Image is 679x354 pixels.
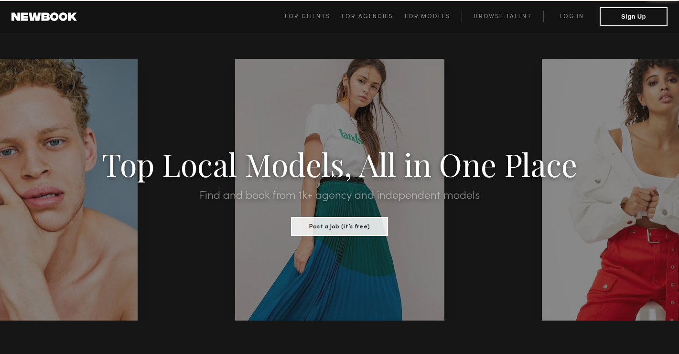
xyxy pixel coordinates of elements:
a: Post a Job (it’s free) [291,220,388,231]
h1: Top Local Models, All in One Place [51,149,628,179]
a: Log in [543,11,600,22]
a: Browse Talent [462,11,543,22]
a: For Models [405,11,462,22]
span: For Models [405,14,450,20]
h2: Find and book from 1k+ agency and independent models [51,190,628,202]
button: Post a Job (it’s free) [291,217,388,236]
span: For Agencies [342,14,393,20]
span: For Clients [285,14,330,20]
button: Sign Up [600,7,668,26]
a: For Clients [285,11,342,22]
a: For Agencies [342,11,404,22]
